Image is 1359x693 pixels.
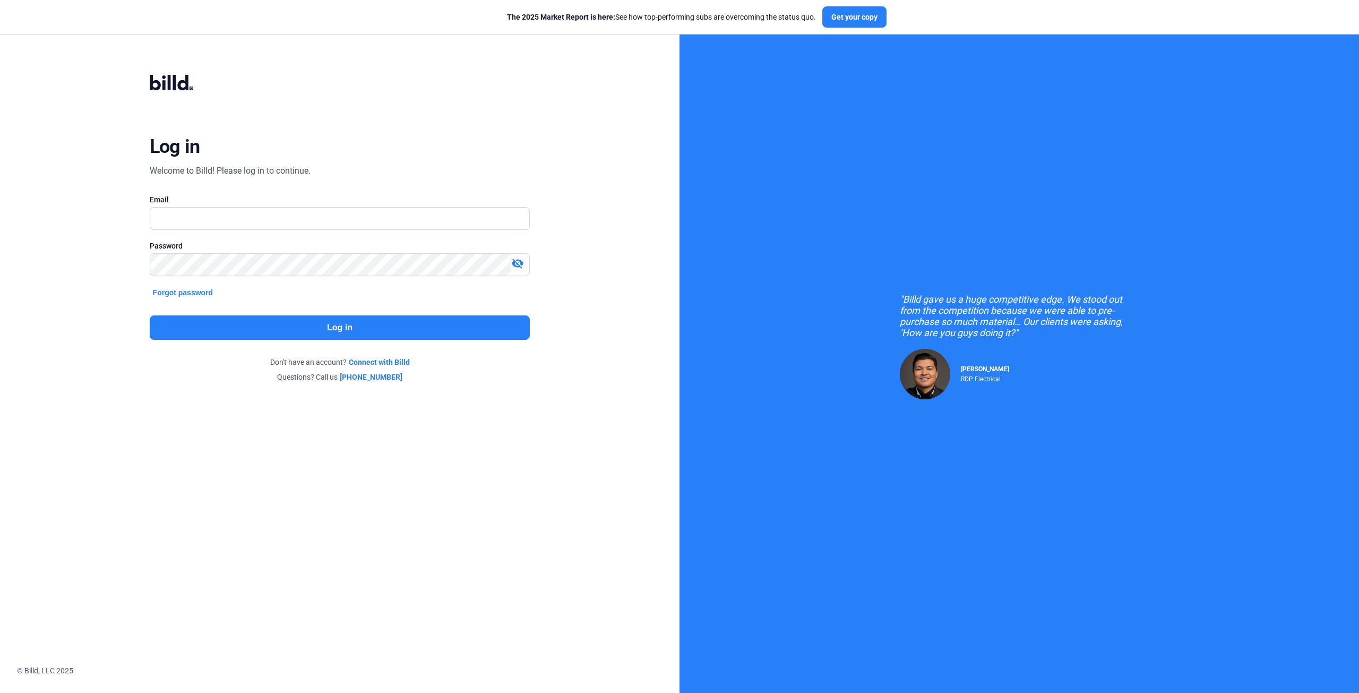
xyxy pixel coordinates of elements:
button: Log in [150,315,530,340]
a: Connect with Billd [349,357,410,367]
span: The 2025 Market Report is here: [507,13,615,21]
div: Log in [150,135,200,158]
div: Questions? Call us [150,372,530,382]
div: Password [150,241,530,251]
button: Forgot password [150,287,217,298]
div: See how top-performing subs are overcoming the status quo. [507,12,816,22]
span: [PERSON_NAME] [961,365,1009,373]
a: [PHONE_NUMBER] [340,372,402,382]
div: Welcome to Billd! Please log in to continue. [150,165,311,177]
button: Get your copy [822,6,887,28]
img: Raul Pacheco [900,349,950,399]
div: Don't have an account? [150,357,530,367]
div: RDP Electrical [961,373,1009,383]
div: "Billd gave us a huge competitive edge. We stood out from the competition because we were able to... [900,294,1139,338]
div: Email [150,194,530,205]
mat-icon: visibility_off [511,257,524,270]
